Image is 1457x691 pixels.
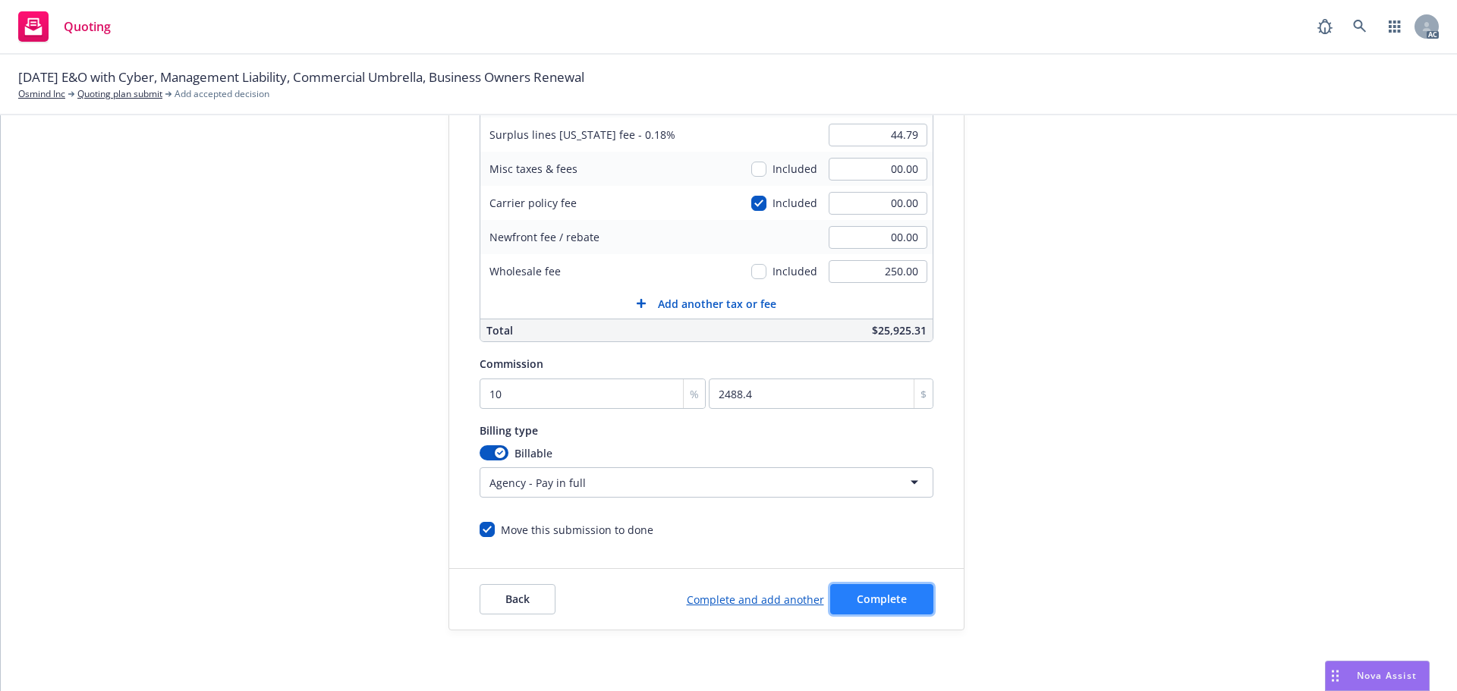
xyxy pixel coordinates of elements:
[773,263,817,279] span: Included
[64,20,111,33] span: Quoting
[920,386,927,402] span: $
[829,260,927,283] input: 0.00
[690,386,699,402] span: %
[480,445,933,461] div: Billable
[1326,661,1345,690] div: Drag to move
[857,592,907,606] span: Complete
[829,192,927,215] input: 0.00
[480,288,933,319] button: Add another tax or fee
[773,195,817,211] span: Included
[830,584,933,614] button: Complete
[1357,669,1417,682] span: Nova Assist
[489,162,577,176] span: Misc taxes & fees
[501,522,653,538] div: Move this submission to done
[773,161,817,177] span: Included
[489,230,599,244] span: Newfront fee / rebate
[18,87,65,101] a: Osmind Inc
[175,87,269,101] span: Add accepted decision
[872,323,927,338] span: $25,925.31
[1310,11,1340,42] a: Report a Bug
[658,296,776,312] span: Add another tax or fee
[829,158,927,181] input: 0.00
[12,5,117,48] a: Quoting
[829,226,927,249] input: 0.00
[489,264,561,278] span: Wholesale fee
[1380,11,1410,42] a: Switch app
[829,124,927,146] input: 0.00
[687,592,824,608] a: Complete and add another
[505,592,530,606] span: Back
[480,356,543,371] span: Commission
[489,127,675,142] span: Surplus lines [US_STATE] fee - 0.18%
[1345,11,1375,42] a: Search
[480,423,538,438] span: Billing type
[1325,661,1430,691] button: Nova Assist
[18,68,584,87] span: [DATE] E&O with Cyber, Management Liability, Commercial Umbrella, Business Owners Renewal
[489,196,577,210] span: Carrier policy fee
[77,87,162,101] a: Quoting plan submit
[480,584,555,614] button: Back
[486,323,513,338] span: Total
